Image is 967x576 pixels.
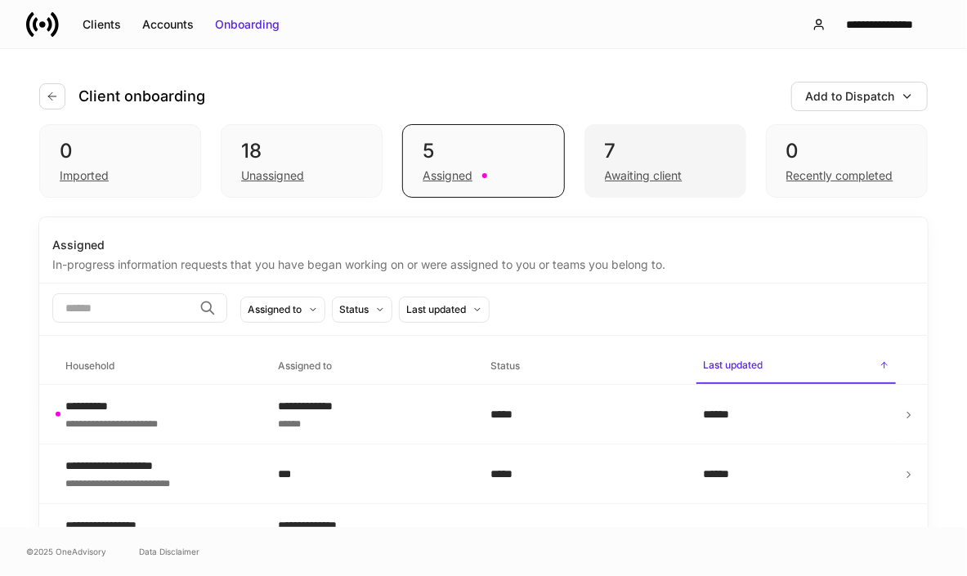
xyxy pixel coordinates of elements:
div: 5 [423,138,544,164]
span: Status [484,350,683,383]
div: 0 [786,138,907,164]
div: 0Imported [39,124,201,198]
h6: Status [490,358,520,373]
div: Status [339,301,369,317]
button: Last updated [399,297,490,323]
button: Add to Dispatch [791,82,928,111]
div: Accounts [142,16,194,33]
div: Onboarding [215,16,280,33]
div: 0 [60,138,181,164]
div: Recently completed [786,167,893,184]
button: Clients [72,11,132,38]
div: 7Awaiting client [584,124,746,198]
span: Household [59,350,258,383]
span: Assigned to [271,350,471,383]
div: 18 [241,138,362,164]
div: In-progress information requests that you have began working on or were assigned to you or teams ... [52,253,915,273]
div: Add to Dispatch [805,88,894,105]
button: Status [332,297,392,323]
div: Assigned [52,237,915,253]
span: Last updated [696,349,896,384]
div: Assigned to [248,301,302,317]
div: 5Assigned [402,124,564,198]
div: 18Unassigned [221,124,383,198]
div: Clients [83,16,121,33]
div: Last updated [406,301,466,317]
a: Data Disclaimer [139,545,199,558]
button: Assigned to [240,297,325,323]
button: Onboarding [204,11,290,38]
span: © 2025 OneAdvisory [26,545,106,558]
div: Assigned [423,167,472,184]
div: Unassigned [241,167,304,184]
h6: Assigned to [278,358,332,373]
div: Awaiting client [605,167,683,184]
button: Accounts [132,11,204,38]
h6: Household [65,358,114,373]
div: Imported [60,167,109,184]
div: 0Recently completed [766,124,928,198]
h6: Last updated [703,357,763,373]
h4: Client onboarding [78,87,205,106]
div: 7 [605,138,726,164]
